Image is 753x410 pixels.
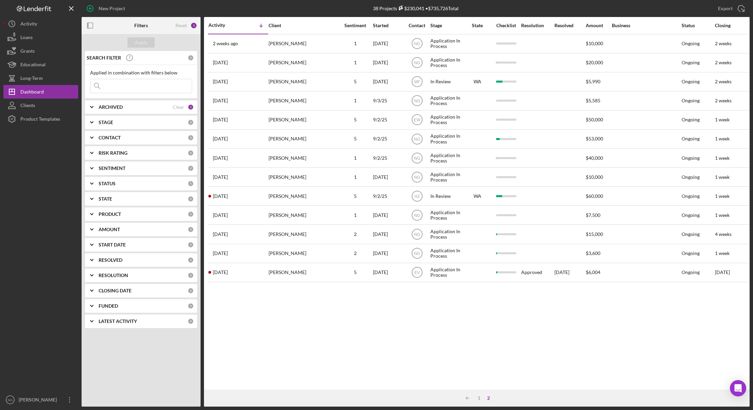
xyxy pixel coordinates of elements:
div: 1 [338,60,372,65]
div: Ongoing [682,193,700,199]
div: Application In Process [430,54,463,72]
b: CONTACT [99,135,121,140]
div: 9/2/25 [373,187,404,205]
div: Checklist [492,23,520,28]
button: New Project [82,2,132,15]
div: [PERSON_NAME] [269,111,337,129]
div: 1 [190,22,197,29]
div: [PERSON_NAME] [269,225,337,243]
text: NG [8,398,13,402]
div: [DATE] [554,263,585,281]
div: [PERSON_NAME] [269,92,337,110]
div: Ongoing [682,136,700,141]
div: 0 [188,226,194,233]
text: HZ [414,194,420,199]
span: $3,600 [586,250,600,256]
div: Contact [404,23,430,28]
div: Application In Process [430,225,463,243]
div: 1 [474,395,484,401]
div: Resolution [521,23,554,28]
time: 1 week [715,136,730,141]
button: Activity [3,17,78,31]
time: 2 weeks [715,59,732,65]
div: Sentiment [338,23,372,28]
div: Ongoing [682,117,700,122]
div: 0 [188,272,194,278]
a: Product Templates [3,112,78,126]
b: RESOLVED [99,257,122,263]
div: Stage [430,23,463,28]
div: Ongoing [682,251,700,256]
div: 0 [188,165,194,171]
span: $20,000 [586,59,603,65]
div: [PERSON_NAME] [269,244,337,262]
b: STAGE [99,120,113,125]
a: Loans [3,31,78,44]
div: Status [682,23,714,28]
div: Application In Process [430,206,463,224]
div: [PERSON_NAME] [269,73,337,91]
div: Educational [20,58,46,73]
div: [PERSON_NAME] [269,206,337,224]
time: 1 week [715,250,730,256]
span: $40,000 [586,155,603,161]
div: Resolved [554,23,585,28]
div: Application In Process [430,149,463,167]
div: 9/3/25 [373,92,404,110]
div: 0 [188,303,194,309]
div: Application In Process [430,168,463,186]
div: 38 Projects • $735,726 Total [373,5,459,11]
time: 1 week [715,193,730,199]
div: Product Templates [20,112,60,127]
a: Grants [3,44,78,58]
div: Client [269,23,337,28]
div: Ongoing [682,232,700,237]
div: 1 [188,104,194,110]
div: Ongoing [682,212,700,218]
span: $60,000 [586,193,603,199]
b: LATEST ACTIVITY [99,319,137,324]
div: Ongoing [682,60,700,65]
time: 1 week [715,117,730,122]
button: Long-Term [3,71,78,85]
b: STATE [99,196,112,202]
div: [PERSON_NAME] [269,35,337,53]
time: 2025-08-30 03:10 [213,251,228,256]
a: Clients [3,99,78,112]
div: 1 [338,155,372,161]
div: 0 [188,196,194,202]
div: Export [718,2,733,15]
div: New Project [99,2,125,15]
div: Business [612,23,680,28]
div: 9/2/25 [373,130,404,148]
b: RESOLUTION [99,273,128,278]
div: 1 [338,41,372,46]
div: 1 [338,98,372,103]
div: 2 [484,395,493,401]
div: Ongoing [682,155,700,161]
div: Ongoing [682,270,700,275]
b: PRODUCT [99,211,121,217]
div: Activity [20,17,37,32]
div: Approved [521,270,542,275]
div: [PERSON_NAME] [269,187,337,205]
div: Ongoing [682,41,700,46]
time: 2025-08-31 18:31 [213,174,228,180]
div: Long-Term [20,71,43,87]
time: 1 week [715,174,730,180]
div: 0 [188,135,194,141]
div: 5 [338,79,372,84]
div: [PERSON_NAME] [269,168,337,186]
time: 2 weeks [715,40,732,46]
div: 1 [338,212,372,218]
time: 2 weeks [715,98,732,103]
time: 2025-09-03 18:57 [213,117,228,122]
div: Reset [175,23,187,28]
text: NG [414,213,420,218]
div: Started [373,23,404,28]
span: $7,500 [586,212,600,218]
button: Apply [127,37,155,48]
time: 2025-09-02 18:23 [213,155,228,161]
time: 2 weeks [715,79,732,84]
